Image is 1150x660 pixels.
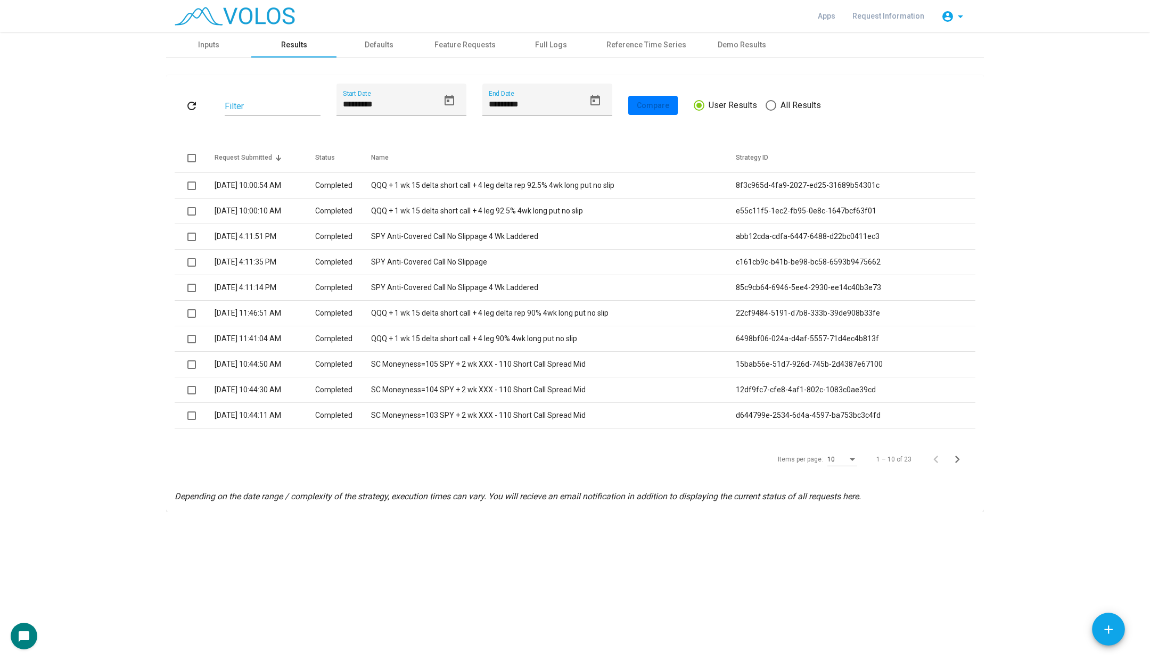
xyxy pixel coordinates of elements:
div: Status [315,153,335,162]
td: 15bab56e-51d7-926d-745b-2d4387e67100 [736,352,975,377]
div: Name [371,153,736,162]
td: Completed [315,403,371,428]
div: Reference Time Series [606,39,686,51]
td: abb12cda-cdfa-6447-6488-d22bc0411ec3 [736,224,975,250]
mat-icon: refresh [185,100,198,112]
span: User Results [704,99,757,112]
div: Defaults [365,39,393,51]
td: Completed [315,326,371,352]
button: Open calendar [585,90,606,111]
mat-icon: chat_bubble [18,630,30,643]
button: Add icon [1092,613,1125,646]
td: Completed [315,199,371,224]
span: Apps [818,12,835,20]
div: Strategy ID [736,153,768,162]
div: Results [281,39,307,51]
mat-select: Items per page: [827,456,857,464]
td: Completed [315,224,371,250]
td: [DATE] 10:44:11 AM [215,403,315,428]
td: SPY Anti-Covered Call No Slippage 4 Wk Laddered [371,224,736,250]
div: Name [371,153,389,162]
a: Request Information [844,6,933,26]
div: 1 – 10 of 23 [876,455,911,464]
span: 10 [827,456,835,463]
td: [DATE] 10:44:50 AM [215,352,315,377]
td: e55c11f5-1ec2-fb95-0e8c-1647bcf63f01 [736,199,975,224]
td: Completed [315,301,371,326]
td: SC Moneyness=103 SPY + 2 wk XXX - 110 Short Call Spread Mid [371,403,736,428]
td: [DATE] 4:11:51 PM [215,224,315,250]
div: Full Logs [535,39,567,51]
td: SC Moneyness=104 SPY + 2 wk XXX - 110 Short Call Spread Mid [371,377,736,403]
td: [DATE] 11:41:04 AM [215,326,315,352]
i: Depending on the date range / complexity of the strategy, execution times can vary. You will reci... [175,491,861,501]
div: Request Submitted [215,153,315,162]
button: Next page [950,449,971,470]
div: Demo Results [718,39,766,51]
td: Completed [315,173,371,199]
td: c161cb9c-b41b-be98-bc58-6593b9475662 [736,250,975,275]
a: Apps [809,6,844,26]
div: Items per page: [778,455,823,464]
div: Inputs [198,39,219,51]
div: Strategy ID [736,153,963,162]
td: QQQ + 1 wk 15 delta short call + 4 leg 92.5% 4wk long put no slip [371,199,736,224]
td: 6498bf06-024a-d4af-5557-71d4ec4b813f [736,326,975,352]
span: All Results [776,99,821,112]
td: d644799e-2534-6d4a-4597-ba753bc3c4fd [736,403,975,428]
td: QQQ + 1 wk 15 delta short call + 4 leg 90% 4wk long put no slip [371,326,736,352]
td: [DATE] 10:44:30 AM [215,377,315,403]
mat-icon: arrow_drop_down [954,10,967,23]
td: 85c9cb64-6946-5ee4-2930-ee14c40b3e73 [736,275,975,301]
td: [DATE] 10:00:10 AM [215,199,315,224]
div: Feature Requests [434,39,496,51]
button: Compare [628,96,678,115]
td: [DATE] 10:00:54 AM [215,173,315,199]
div: Status [315,153,371,162]
td: 12df9fc7-cfe8-4af1-802c-1083c0ae39cd [736,377,975,403]
td: SPY Anti-Covered Call No Slippage 4 Wk Laddered [371,275,736,301]
td: QQQ + 1 wk 15 delta short call + 4 leg delta rep 92.5% 4wk long put no slip [371,173,736,199]
span: Compare [637,101,669,110]
button: Previous page [929,449,950,470]
td: Completed [315,250,371,275]
td: [DATE] 11:46:51 AM [215,301,315,326]
td: QQQ + 1 wk 15 delta short call + 4 leg delta rep 90% 4wk long put no slip [371,301,736,326]
td: Completed [315,377,371,403]
td: SC Moneyness=105 SPY + 2 wk XXX - 110 Short Call Spread Mid [371,352,736,377]
td: Completed [315,275,371,301]
div: Request Submitted [215,153,272,162]
mat-icon: add [1102,623,1115,637]
td: 8f3c965d-4fa9-2027-ed25-31689b54301c [736,173,975,199]
td: 22cf9484-5191-d7b8-333b-39de908b33fe [736,301,975,326]
td: SPY Anti-Covered Call No Slippage [371,250,736,275]
span: Request Information [852,12,924,20]
td: [DATE] 4:11:14 PM [215,275,315,301]
td: Completed [315,352,371,377]
mat-icon: account_circle [941,10,954,23]
td: [DATE] 4:11:35 PM [215,250,315,275]
button: Open calendar [439,90,460,111]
